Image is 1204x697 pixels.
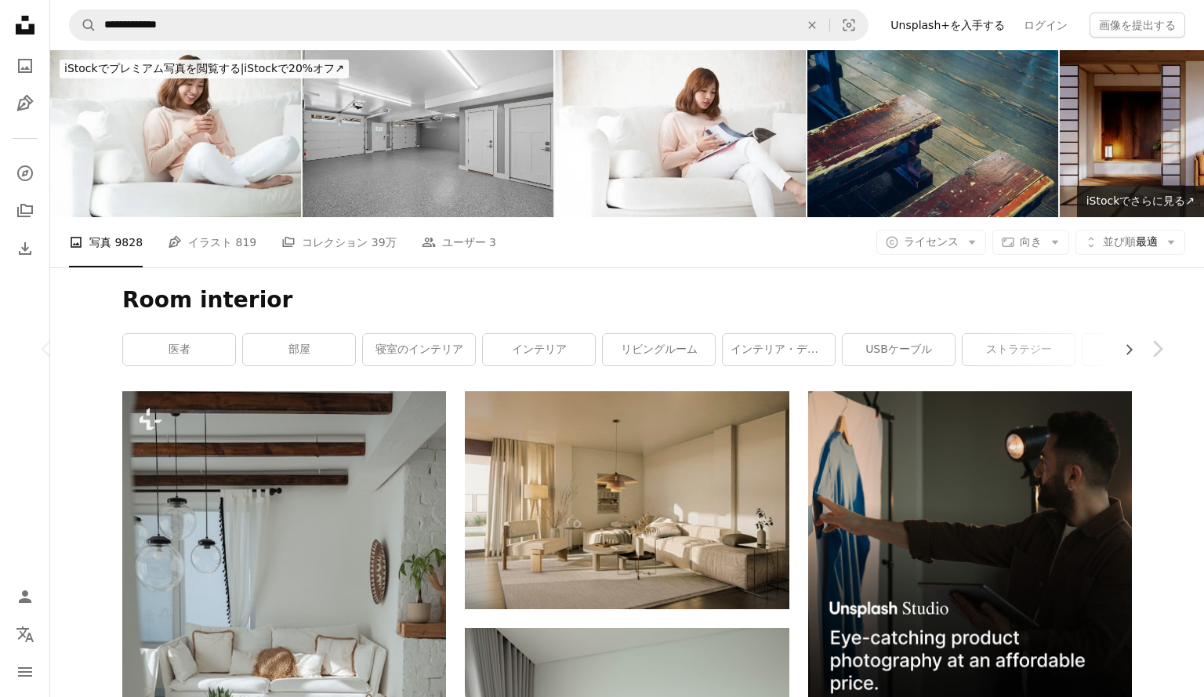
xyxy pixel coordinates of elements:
[1103,235,1136,248] span: 並び順
[50,50,358,88] a: iStockでプレミアム写真を閲覧する|iStockで20%オフ↗
[363,334,475,365] a: 寝室のインテリア
[9,233,41,264] a: ダウンロード履歴
[465,391,789,609] img: 家具と大きな窓でいっぱいのリビングルーム
[830,10,868,40] button: ビジュアル検索
[489,234,496,251] span: 3
[9,619,41,650] button: 言語
[9,195,41,227] a: コレクション
[876,230,986,255] button: ライセンス
[1075,230,1185,255] button: 並び順最適
[123,334,235,365] a: 医者
[807,50,1058,217] img: 待合室にある木製のベンチ。
[372,234,397,251] span: 39万
[422,217,496,267] a: ユーザー 3
[555,50,806,217] img: ソファに座っている女性
[992,230,1069,255] button: 向き
[603,334,715,365] a: リビングルーム
[843,334,955,365] a: USBケーブル
[483,334,595,365] a: インテリア
[723,334,835,365] a: インテリア・デザイン
[64,62,244,74] span: iStockでプレミアム写真を閲覧する |
[1014,13,1077,38] a: ログイン
[881,13,1014,38] a: Unsplash+を入手する
[1083,334,1195,365] a: ソファ
[281,217,396,267] a: コレクション 39万
[122,286,1132,314] h1: Room interior
[64,62,344,74] span: iStockで20%オフ ↗
[9,88,41,119] a: イラスト
[168,217,256,267] a: イラスト 819
[122,627,446,641] a: 家具と暖炉でいっぱいのリビングルーム
[9,656,41,688] button: メニュー
[243,334,355,365] a: 部屋
[1077,186,1204,217] a: iStockでさらに見る↗
[70,10,96,40] button: Unsplashで検索する
[303,50,553,217] img: 金属表面の床と照明を備えた空のガレージの内部ビュー
[9,581,41,612] a: ログイン / 登録する
[69,9,869,41] form: サイト内でビジュアルを探す
[9,50,41,82] a: 写真
[465,493,789,507] a: 家具と大きな窓でいっぱいのリビングルーム
[1110,274,1204,424] a: 次へ
[1020,235,1042,248] span: 向き
[904,235,959,248] span: ライセンス
[1086,194,1195,207] span: iStockでさらに見る ↗
[963,334,1075,365] a: ストラテジー
[9,158,41,189] a: 探す
[236,234,257,251] span: 819
[1090,13,1185,38] button: 画像を提出する
[795,10,829,40] button: 全てクリア
[1103,234,1158,250] span: 最適
[50,50,301,217] img: ソファに座っている女性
